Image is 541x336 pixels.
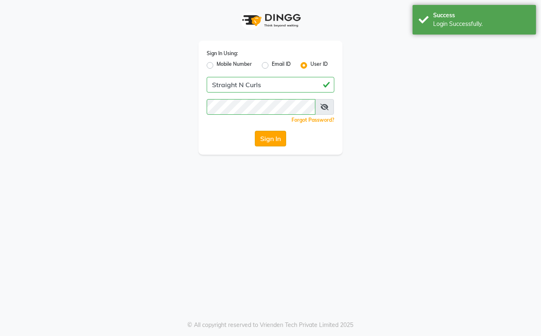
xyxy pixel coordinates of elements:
a: Forgot Password? [291,117,334,123]
label: User ID [310,60,328,70]
button: Sign In [255,131,286,146]
label: Sign In Using: [207,50,238,57]
img: logo1.svg [238,8,303,32]
div: Success [433,11,530,20]
label: Mobile Number [217,60,252,70]
input: Username [207,99,315,115]
div: Login Successfully. [433,20,530,28]
input: Username [207,77,334,93]
label: Email ID [272,60,291,70]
